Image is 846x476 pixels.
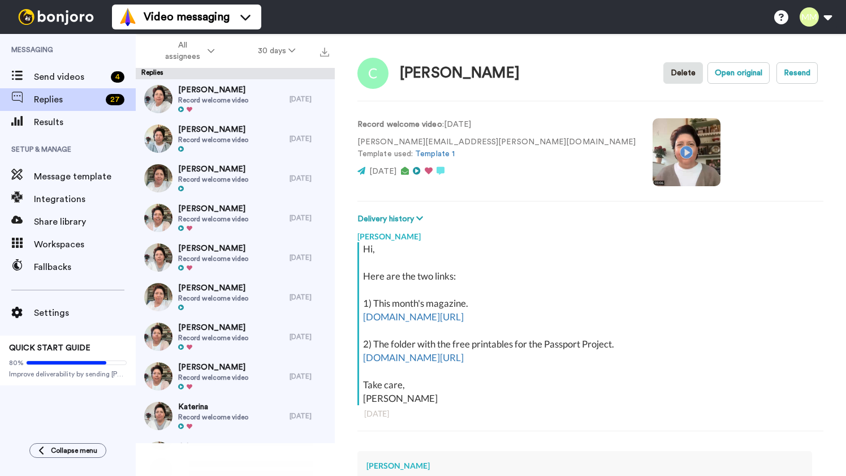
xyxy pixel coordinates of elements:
img: d71fc6aa-e667-4c4c-aae6-87840436af5f-thumb.jpg [144,402,172,430]
button: Export all results that match these filters now. [317,42,333,59]
span: Record welcome video [178,215,248,224]
div: [DATE] [290,293,329,302]
img: 12e759d0-36d4-450e-a4f8-67658229442c-thumb.jpg [144,283,172,311]
div: [DATE] [364,408,817,419]
img: 28daeb50-6a9d-4ed0-8d20-e7f1deb2b80a-thumb.jpg [144,362,172,391]
div: [DATE] [290,332,329,341]
span: Record welcome video [178,294,248,303]
img: vm-color.svg [119,8,137,26]
span: [PERSON_NAME] [178,84,248,96]
div: [DATE] [290,411,329,421]
span: [PERSON_NAME] [178,282,248,294]
img: 9d046073-c80c-41cf-80b7-68915a98b61b-thumb.jpg [144,164,172,192]
a: [PERSON_NAME]Record welcome video[DATE] [136,277,335,317]
span: [PERSON_NAME] [178,124,248,135]
a: [DOMAIN_NAME][URL] [363,351,464,363]
span: Record welcome video [178,254,248,263]
a: [PERSON_NAME]Record welcome video[DATE] [136,158,335,198]
a: [PERSON_NAME]Record welcome video[DATE] [136,317,335,357]
span: Results [34,115,136,129]
button: Collapse menu [29,443,106,458]
button: 30 days [236,41,317,61]
span: Collapse menu [51,446,97,455]
img: 26109a0b-557c-46dd-b36c-750668805b46-thumb.jpg [144,125,172,153]
span: Integrations [34,192,136,206]
span: All assignees [159,40,205,62]
button: Resend [776,62,818,84]
span: Workspaces [34,238,136,251]
div: [PERSON_NAME] [366,460,803,471]
img: bj-logo-header-white.svg [14,9,98,25]
span: [DATE] [369,168,396,175]
a: [PERSON_NAME]Record welcome video[DATE] [136,198,335,238]
img: Image of Clarissa [357,58,389,89]
span: QUICK START GUIDE [9,344,90,352]
div: [PERSON_NAME] [357,225,823,242]
div: [DATE] [290,174,329,183]
a: KaterinaRecord welcome video[DATE] [136,396,335,436]
span: 80% [9,358,24,367]
p: [PERSON_NAME][EMAIL_ADDRESS][PERSON_NAME][DOMAIN_NAME] Template used: [357,136,636,160]
a: [PERSON_NAME]Record welcome video[DATE] [136,238,335,277]
div: Replies [136,68,335,79]
div: [DATE] [290,134,329,143]
div: [DATE] [290,253,329,262]
span: [PERSON_NAME] [178,322,248,333]
span: Video messaging [144,9,230,25]
strong: Record welcome video [357,121,442,128]
span: Record welcome video [178,413,248,422]
div: [DATE] [290,213,329,222]
div: [DATE] [290,95,329,104]
div: [DATE] [290,372,329,381]
span: Record welcome video [178,333,248,342]
a: [PERSON_NAME]Record welcome video[DATE] [136,119,335,158]
span: Katerina [178,401,248,413]
a: CCRecord welcome video[DATE] [136,436,335,475]
span: [PERSON_NAME] [178,243,248,254]
div: 4 [111,71,124,83]
button: All assignees [138,35,236,67]
button: Open original [707,62,770,84]
span: Share library [34,215,136,229]
span: Record welcome video [178,135,248,144]
img: 742cfeda-47b5-4091-8bb0-4fc4a73e1d52-thumb.jpg [144,85,172,113]
span: CC [178,441,248,452]
img: 8ac43802-5d41-4923-96ff-11ab6cc38ab5-thumb.jpg [144,441,172,470]
span: [PERSON_NAME] [178,203,248,215]
a: [PERSON_NAME]Record welcome video[DATE] [136,357,335,396]
span: Fallbacks [34,260,136,274]
div: 27 [106,94,124,105]
button: Delivery history [357,213,426,225]
span: Improve deliverability by sending [PERSON_NAME]’s from your own email [9,370,127,379]
span: [PERSON_NAME] [178,362,248,373]
span: Record welcome video [178,96,248,105]
span: Message template [34,170,136,183]
a: Template 1 [415,150,455,158]
button: Delete [663,62,703,84]
span: Replies [34,93,101,106]
a: [DOMAIN_NAME][URL] [363,311,464,323]
img: 94460827-2956-4c88-888d-2415cbabfa73-thumb.jpg [144,204,172,232]
span: [PERSON_NAME] [178,164,248,175]
span: Settings [34,306,136,320]
span: Record welcome video [178,175,248,184]
a: [PERSON_NAME]Record welcome video[DATE] [136,79,335,119]
span: Record welcome video [178,373,248,382]
img: export.svg [320,48,329,57]
span: Send videos [34,70,106,84]
p: : [DATE] [357,119,636,131]
img: b20ea7e7-9991-4487-afd9-631f26426101-thumb.jpg [144,243,172,272]
div: Hi, Here are the two links: 1) This month's magazine. 2) The folder with the free printables for ... [363,242,821,405]
img: 6563a3bf-c9b5-45c3-a9f6-bac19859e4f2-thumb.jpg [144,323,172,351]
div: [PERSON_NAME] [400,65,520,82]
